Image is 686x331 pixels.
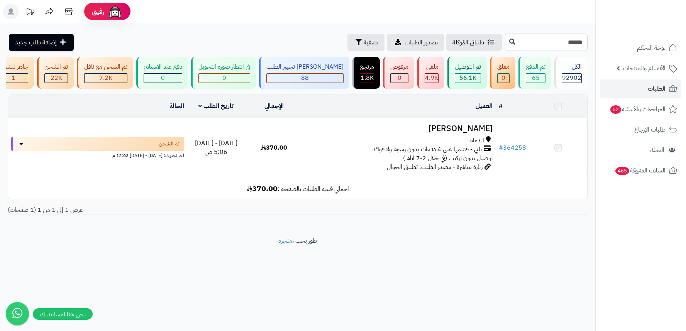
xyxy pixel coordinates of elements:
[159,140,180,148] span: تم الشحن
[11,151,184,159] div: اخر تحديث: [DATE] - [DATE] 12:03 م
[610,105,622,114] span: 52
[499,143,526,152] a: #364258
[381,57,416,89] a: مرفوض 0
[600,120,681,139] a: طلبات الإرجاع
[198,62,250,71] div: في انتظار صورة التحويل
[45,74,68,83] div: 22030
[637,42,666,53] span: لوحة التحكم
[634,124,666,135] span: طلبات الإرجاع
[257,57,351,89] a: [PERSON_NAME] تجهيز الطلب 88
[416,57,446,89] a: ملغي 4.9K
[391,74,408,83] div: 0
[99,73,112,83] span: 7.2K
[9,34,74,51] a: إضافة طلب جديد
[633,18,679,34] img: logo-2.png
[488,57,517,89] a: معلق 0
[75,57,135,89] a: تم الشحن مع ناقل 7.2K
[347,34,384,51] button: تصفية
[498,74,509,83] div: 0
[600,39,681,57] a: لوحة التحكم
[446,34,502,51] a: طلباتي المُوكلة
[469,136,484,145] span: الدمام
[198,101,234,111] a: تاريخ الطلب
[135,57,190,89] a: دفع عند الاستلام 0
[526,74,545,83] div: 65
[306,124,493,133] h3: [PERSON_NAME]
[387,34,444,51] a: تصدير الطلبات
[247,182,278,194] b: 370.00
[85,74,127,83] div: 7223
[199,74,250,83] div: 0
[387,162,483,172] span: زيارة مباشرة - مصدر الطلب: تطبيق الجوال
[278,236,292,245] a: متجرة
[600,161,681,180] a: السلات المتروكة465
[649,145,664,155] span: العملاء
[264,101,284,111] a: الإجمالي
[532,73,540,83] span: 65
[360,62,374,71] div: مرتجع
[8,178,587,199] td: اجمالي قيمة الطلبات بالصفحة :
[301,73,309,83] span: 88
[425,74,438,83] div: 4919
[44,62,68,71] div: تم الشحن
[222,73,226,83] span: 0
[398,73,401,83] span: 0
[390,62,408,71] div: مرفوض
[144,62,182,71] div: دفع عند الاستلام
[15,38,57,47] span: إضافة طلب جديد
[501,73,505,83] span: 0
[267,74,343,83] div: 88
[425,73,438,83] span: 4.9K
[405,38,438,47] span: تصدير الطلبات
[161,73,165,83] span: 0
[562,62,582,71] div: الكل
[51,73,62,83] span: 22K
[195,138,237,157] span: [DATE] - [DATE] 5:06 ص
[615,167,630,175] span: 465
[2,206,298,214] div: عرض 1 إلى 1 من 1 (1 صفحات)
[499,143,503,152] span: #
[84,62,127,71] div: تم الشحن مع ناقل
[455,74,481,83] div: 56065
[190,57,257,89] a: في انتظار صورة التحويل 0
[455,62,481,71] div: تم التوصيل
[351,57,381,89] a: مرتجع 1.8K
[364,38,378,47] span: تصفية
[373,145,482,154] span: تابي - قسّمها على 4 دفعات بدون رسوم ولا فوائد
[360,74,374,83] div: 1763
[169,101,184,111] a: الحالة
[425,62,439,71] div: ملغي
[92,7,104,16] span: رفيق
[517,57,553,89] a: تم الدفع 65
[526,62,545,71] div: تم الدفع
[403,154,493,163] span: توصيل بدون تركيب (في خلال 2-7 ايام )
[648,83,666,94] span: الطلبات
[446,57,488,89] a: تم التوصيل 56.1K
[144,74,182,83] div: 0
[623,63,666,74] span: الأقسام والمنتجات
[107,4,123,19] img: ai-face.png
[452,38,484,47] span: طلباتي المُوكلة
[600,141,681,159] a: العملاء
[600,79,681,98] a: الطلبات
[562,73,581,83] span: 92902
[361,73,374,83] span: 1.8K
[261,143,287,152] span: 370.00
[459,73,476,83] span: 56.1K
[36,57,75,89] a: تم الشحن 22K
[600,100,681,118] a: المراجعات والأسئلة52
[610,104,666,115] span: المراجعات والأسئلة
[553,57,589,89] a: الكل92902
[12,73,15,83] span: 1
[476,101,493,111] a: العميل
[499,101,503,111] a: #
[20,4,40,21] a: تحديثات المنصة
[266,62,344,71] div: [PERSON_NAME] تجهيز الطلب
[497,62,510,71] div: معلق
[615,165,666,176] span: السلات المتروكة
